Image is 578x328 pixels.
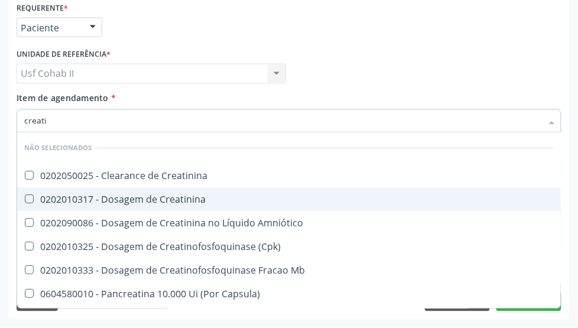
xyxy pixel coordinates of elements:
div: 0604580010 - Pancreatina 10.000 Ui (Por Capsula) [24,290,554,299]
div: 0202010317 - Dosagem de Creatinina [24,195,554,204]
span: Item de agendamento [17,93,109,104]
div: 0202010333 - Dosagem de Creatinofosfoquinase Fracao Mb [24,266,554,275]
input: Buscar por procedimentos [24,109,542,133]
label: Unidade de referência [17,46,111,64]
div: 0202050025 - Clearance de Creatinina [24,171,554,181]
div: 0202090086 - Dosagem de Creatinina no Líquido Amniótico [24,219,554,228]
div: 0202010325 - Dosagem de Creatinofosfoquinase (Cpk) [24,242,554,252]
span: Paciente [21,22,78,34]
